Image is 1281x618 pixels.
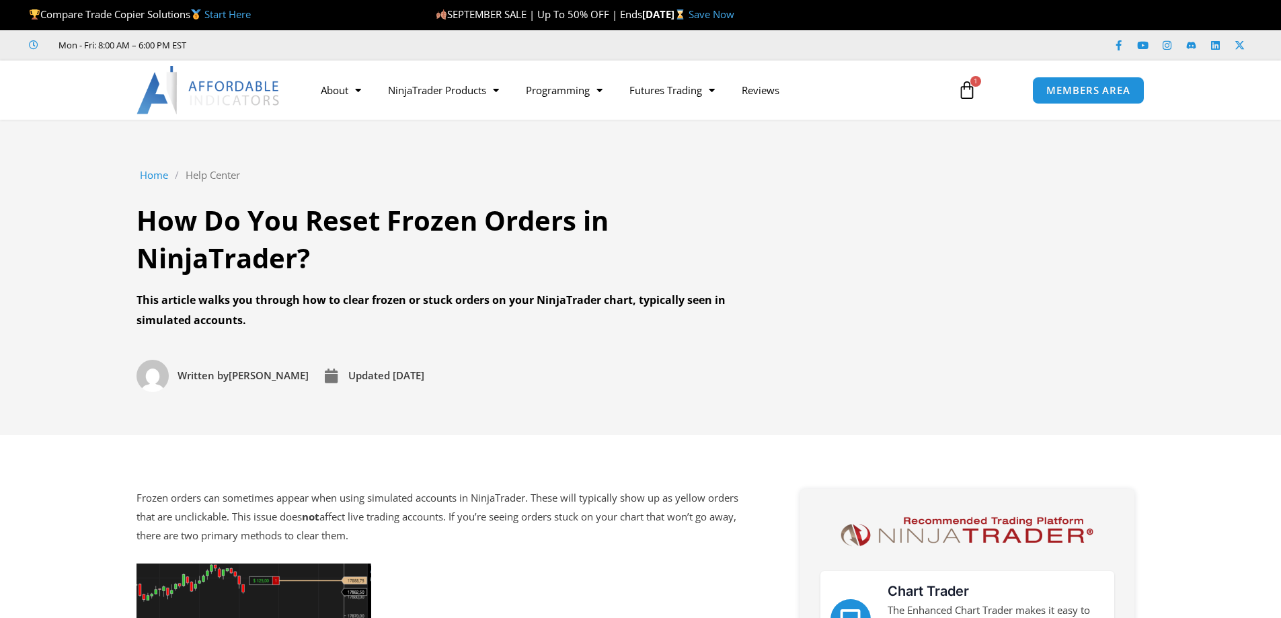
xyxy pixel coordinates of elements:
[29,7,251,21] span: Compare Trade Copier Solutions
[137,291,755,330] div: This article walks you through how to clear frozen or stuck orders on your NinjaTrader chart, typ...
[30,9,40,20] img: 🏆
[728,75,793,106] a: Reviews
[970,76,981,87] span: 1
[1032,77,1144,104] a: MEMBERS AREA
[205,38,407,52] iframe: Customer reviews powered by Trustpilot
[204,7,251,21] a: Start Here
[137,489,753,545] p: Frozen orders can sometimes appear when using simulated accounts in NinjaTrader. These will typic...
[137,202,755,277] h1: How Do You Reset Frozen Orders in NinjaTrader?
[436,9,447,20] img: 🍂
[888,583,969,599] a: Chart Trader
[140,166,168,185] a: Home
[175,166,179,185] span: /
[348,369,390,382] span: Updated
[186,166,240,185] a: Help Center
[178,369,229,382] span: Written by
[675,9,685,20] img: ⌛
[436,7,642,21] span: SEPTEMBER SALE | Up To 50% OFF | Ends
[137,360,169,392] img: Picture of David Koehler
[393,369,424,382] time: [DATE]
[689,7,734,21] a: Save Now
[307,75,942,106] nav: Menu
[375,75,512,106] a: NinjaTrader Products
[55,37,186,53] span: Mon - Fri: 8:00 AM – 6:00 PM EST
[137,66,281,114] img: LogoAI | Affordable Indicators – NinjaTrader
[302,510,319,523] strong: not
[642,7,689,21] strong: [DATE]
[307,75,375,106] a: About
[834,512,1099,551] img: NinjaTrader Logo | Affordable Indicators – NinjaTrader
[191,9,201,20] img: 🥇
[937,71,997,110] a: 1
[512,75,616,106] a: Programming
[1046,85,1130,95] span: MEMBERS AREA
[616,75,728,106] a: Futures Trading
[174,366,309,385] span: [PERSON_NAME]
